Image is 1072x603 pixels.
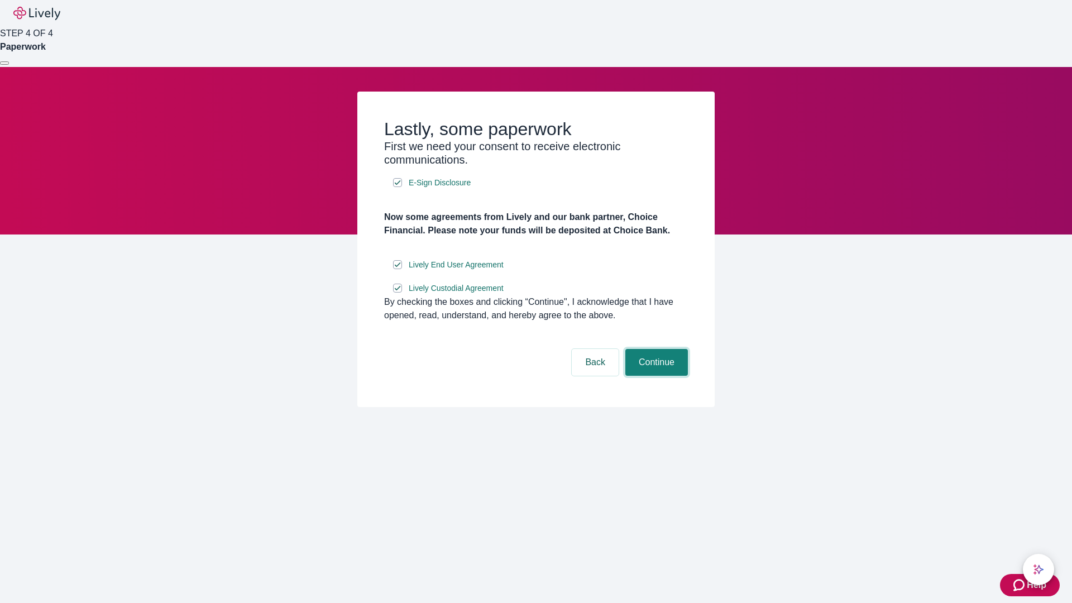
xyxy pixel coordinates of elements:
[1033,564,1044,575] svg: Lively AI Assistant
[409,177,471,189] span: E-Sign Disclosure
[572,349,619,376] button: Back
[384,210,688,237] h4: Now some agreements from Lively and our bank partner, Choice Financial. Please note your funds wi...
[384,295,688,322] div: By checking the boxes and clicking “Continue", I acknowledge that I have opened, read, understand...
[409,283,504,294] span: Lively Custodial Agreement
[384,118,688,140] h2: Lastly, some paperwork
[13,7,60,20] img: Lively
[406,176,473,190] a: e-sign disclosure document
[406,281,506,295] a: e-sign disclosure document
[625,349,688,376] button: Continue
[1027,578,1046,592] span: Help
[1013,578,1027,592] svg: Zendesk support icon
[406,258,506,272] a: e-sign disclosure document
[384,140,688,166] h3: First we need your consent to receive electronic communications.
[1023,554,1054,585] button: chat
[409,259,504,271] span: Lively End User Agreement
[1000,574,1060,596] button: Zendesk support iconHelp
